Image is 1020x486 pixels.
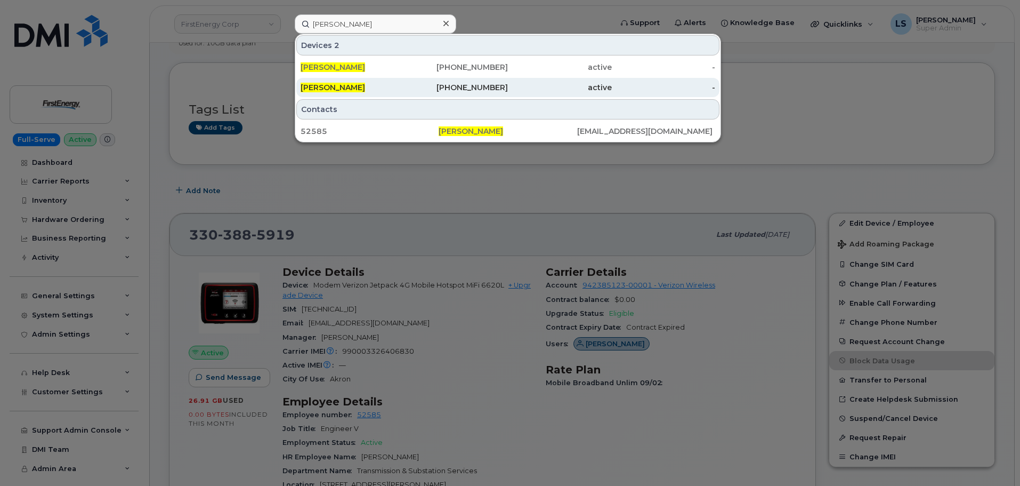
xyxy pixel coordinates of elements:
[296,122,719,141] a: 52585[PERSON_NAME][EMAIL_ADDRESS][DOMAIN_NAME]
[974,440,1012,478] iframe: Messenger Launcher
[439,126,503,136] span: [PERSON_NAME]
[301,126,439,137] div: 52585
[296,78,719,97] a: [PERSON_NAME][PHONE_NUMBER]active-
[296,99,719,119] div: Contacts
[295,14,456,34] input: Find something...
[296,35,719,55] div: Devices
[301,83,365,92] span: [PERSON_NAME]
[404,82,508,93] div: [PHONE_NUMBER]
[404,62,508,73] div: [PHONE_NUMBER]
[334,40,339,51] span: 2
[296,58,719,77] a: [PERSON_NAME][PHONE_NUMBER]active-
[508,82,612,93] div: active
[508,62,612,73] div: active
[301,62,365,72] span: [PERSON_NAME]
[577,126,715,137] div: [EMAIL_ADDRESS][DOMAIN_NAME]
[612,62,716,73] div: -
[612,82,716,93] div: -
